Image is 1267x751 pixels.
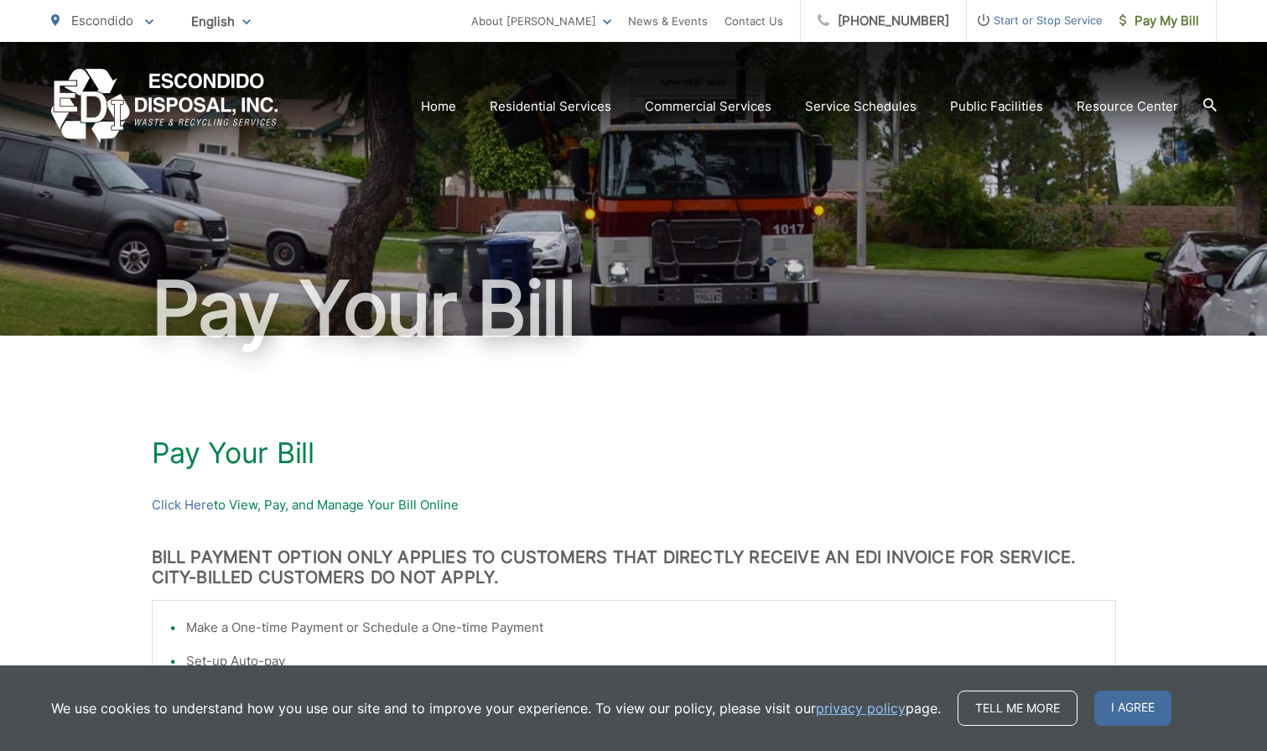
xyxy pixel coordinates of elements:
[152,547,1116,587] h3: BILL PAYMENT OPTION ONLY APPLIES TO CUSTOMERS THAT DIRECTLY RECEIVE AN EDI INVOICE FOR SERVICE. C...
[958,691,1077,726] a: Tell me more
[471,11,611,31] a: About [PERSON_NAME]
[950,96,1043,117] a: Public Facilities
[805,96,916,117] a: Service Schedules
[152,495,214,515] a: Click Here
[152,495,1116,515] p: to View, Pay, and Manage Your Bill Online
[71,13,133,29] span: Escondido
[186,618,1098,638] li: Make a One-time Payment or Schedule a One-time Payment
[724,11,783,31] a: Contact Us
[645,96,771,117] a: Commercial Services
[421,96,456,117] a: Home
[1119,11,1199,31] span: Pay My Bill
[1094,691,1171,726] span: I agree
[51,69,278,143] a: EDCD logo. Return to the homepage.
[51,698,941,718] p: We use cookies to understand how you use our site and to improve your experience. To view our pol...
[816,698,906,718] a: privacy policy
[51,267,1217,351] h1: Pay Your Bill
[152,436,1116,470] h1: Pay Your Bill
[179,7,263,36] span: English
[490,96,611,117] a: Residential Services
[1077,96,1178,117] a: Resource Center
[628,11,708,31] a: News & Events
[186,651,1098,671] li: Set-up Auto-pay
